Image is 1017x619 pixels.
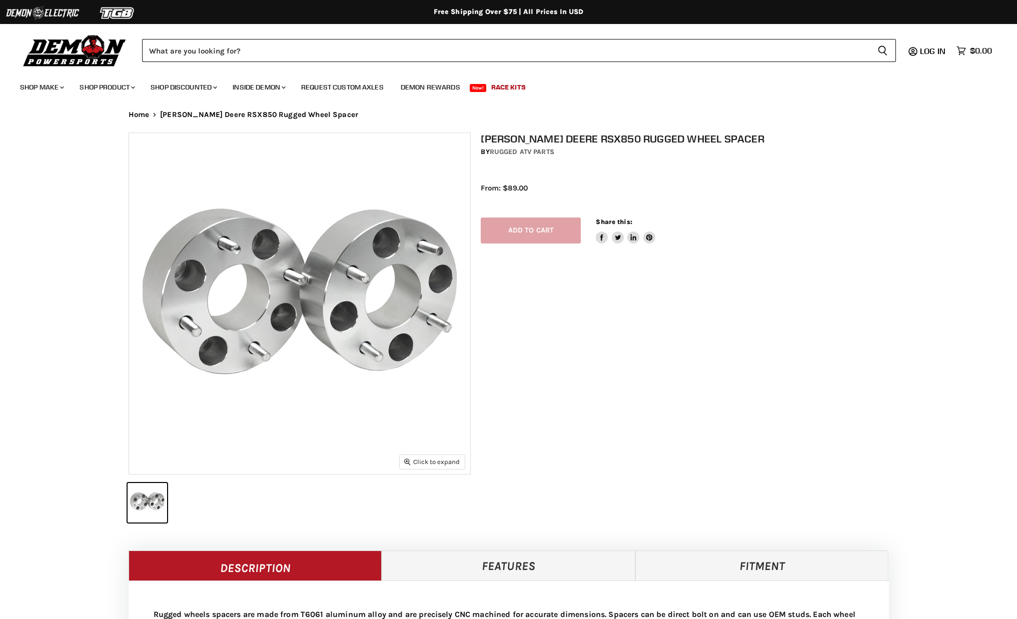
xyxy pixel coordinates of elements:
[5,3,80,22] img: Demon Electric Logo 2
[484,77,533,97] a: Race Kits
[129,133,470,474] img: John Deere RSX850 Rugged Wheel Spacer
[143,77,223,97] a: Shop Discounted
[869,39,896,62] button: Search
[225,77,292,97] a: Inside Demon
[481,132,899,145] h1: [PERSON_NAME] Deere RSX850 Rugged Wheel Spacer
[970,46,992,55] span: $0.00
[915,46,951,55] a: Log in
[160,110,358,119] span: [PERSON_NAME] Deere RSX850 Rugged Wheel Spacer
[13,77,70,97] a: Shop Make
[72,77,141,97] a: Shop Product
[382,550,635,580] a: Features
[951,43,997,58] a: $0.00
[142,39,869,62] input: Search
[481,146,899,157] div: by
[128,483,167,522] button: John Deere RSX850 Rugged Wheel Spacer thumbnail
[490,147,554,156] a: Rugged ATV Parts
[470,84,487,92] span: New!
[596,218,632,225] span: Share this:
[142,39,896,62] form: Product
[393,77,468,97] a: Demon Rewards
[294,77,391,97] a: Request Custom Axles
[129,550,382,580] a: Description
[109,7,909,16] div: Free Shipping Over $75 | All Prices In USD
[129,110,150,119] a: Home
[400,455,465,468] button: Click to expand
[80,3,155,22] img: TGB Logo 2
[596,217,655,244] aside: Share this:
[13,73,989,97] ul: Main menu
[404,458,460,465] span: Click to expand
[20,32,130,68] img: Demon Powersports
[109,110,909,119] nav: Breadcrumbs
[481,183,528,192] span: From: $89.00
[920,46,945,56] span: Log in
[635,550,889,580] a: Fitment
